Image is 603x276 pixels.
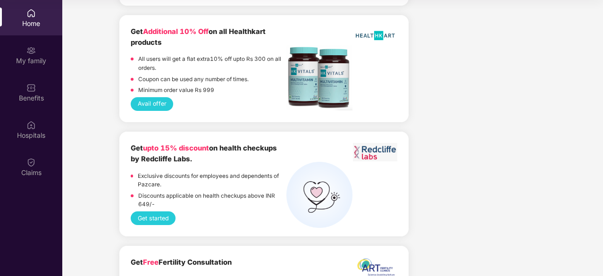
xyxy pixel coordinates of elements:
[286,162,352,228] img: health%20check%20(1).png
[26,46,36,55] img: svg+xml;base64,PHN2ZyB3aWR0aD0iMjAiIGhlaWdodD0iMjAiIHZpZXdCb3g9IjAgMCAyMCAyMCIgZmlsbD0ibm9uZSIgeG...
[143,144,209,152] span: upto 15% discount
[131,211,176,225] button: Get started
[26,158,36,167] img: svg+xml;base64,PHN2ZyBpZD0iQ2xhaW0iIHhtbG5zPSJodHRwOi8vd3d3LnczLm9yZy8yMDAwL3N2ZyIgd2lkdGg9IjIwIi...
[138,55,286,72] p: All users will get a flat extra10% off upto Rs 300 on all orders.
[353,26,397,45] img: HealthKart-Logo-702x526.png
[138,192,286,209] p: Discounts applicable on health checkups above INR 649/-
[138,172,286,189] p: Exclusive discounts for employees and dependents of Pazcare.
[138,86,214,95] p: Minimum order value Rs 999
[26,120,36,130] img: svg+xml;base64,PHN2ZyBpZD0iSG9zcGl0YWxzIiB4bWxucz0iaHR0cDovL3d3dy53My5vcmcvMjAwMC9zdmciIHdpZHRoPS...
[131,258,232,267] b: Get Fertility Consultation
[143,27,209,36] span: Additional 10% Off
[286,45,352,110] img: Screenshot%202022-11-18%20at%2012.17.25%20PM.png
[26,8,36,18] img: svg+xml;base64,PHN2ZyBpZD0iSG9tZSIgeG1sbnM9Imh0dHA6Ly93d3cudzMub3JnLzIwMDAvc3ZnIiB3aWR0aD0iMjAiIG...
[138,75,249,84] p: Coupon can be used any number of times.
[26,83,36,92] img: svg+xml;base64,PHN2ZyBpZD0iQmVuZWZpdHMiIHhtbG5zPSJodHRwOi8vd3d3LnczLm9yZy8yMDAwL3N2ZyIgd2lkdGg9Ij...
[131,144,277,163] b: Get on health checkups by Redcliffe Labs.
[131,97,173,111] button: Avail offer
[131,27,266,47] b: Get on all Healthkart products
[353,143,397,161] img: Screenshot%202023-06-01%20at%2011.51.45%20AM.png
[143,258,159,267] span: Free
